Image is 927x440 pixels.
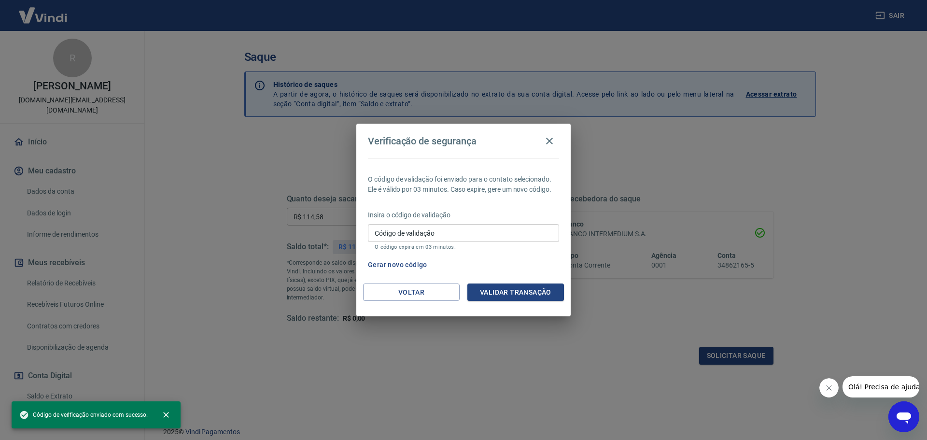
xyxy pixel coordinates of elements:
[843,376,919,397] iframe: Mensagem da empresa
[368,210,559,220] p: Insira o código de validação
[19,410,148,420] span: Código de verificação enviado com sucesso.
[467,284,564,301] button: Validar transação
[375,244,552,250] p: O código expira em 03 minutos.
[819,378,839,397] iframe: Fechar mensagem
[368,174,559,195] p: O código de validação foi enviado para o contato selecionado. Ele é válido por 03 minutos. Caso e...
[364,256,431,274] button: Gerar novo código
[155,404,177,426] button: close
[6,7,81,14] span: Olá! Precisa de ajuda?
[888,401,919,432] iframe: Botão para abrir a janela de mensagens
[363,284,460,301] button: Voltar
[368,135,477,147] h4: Verificação de segurança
